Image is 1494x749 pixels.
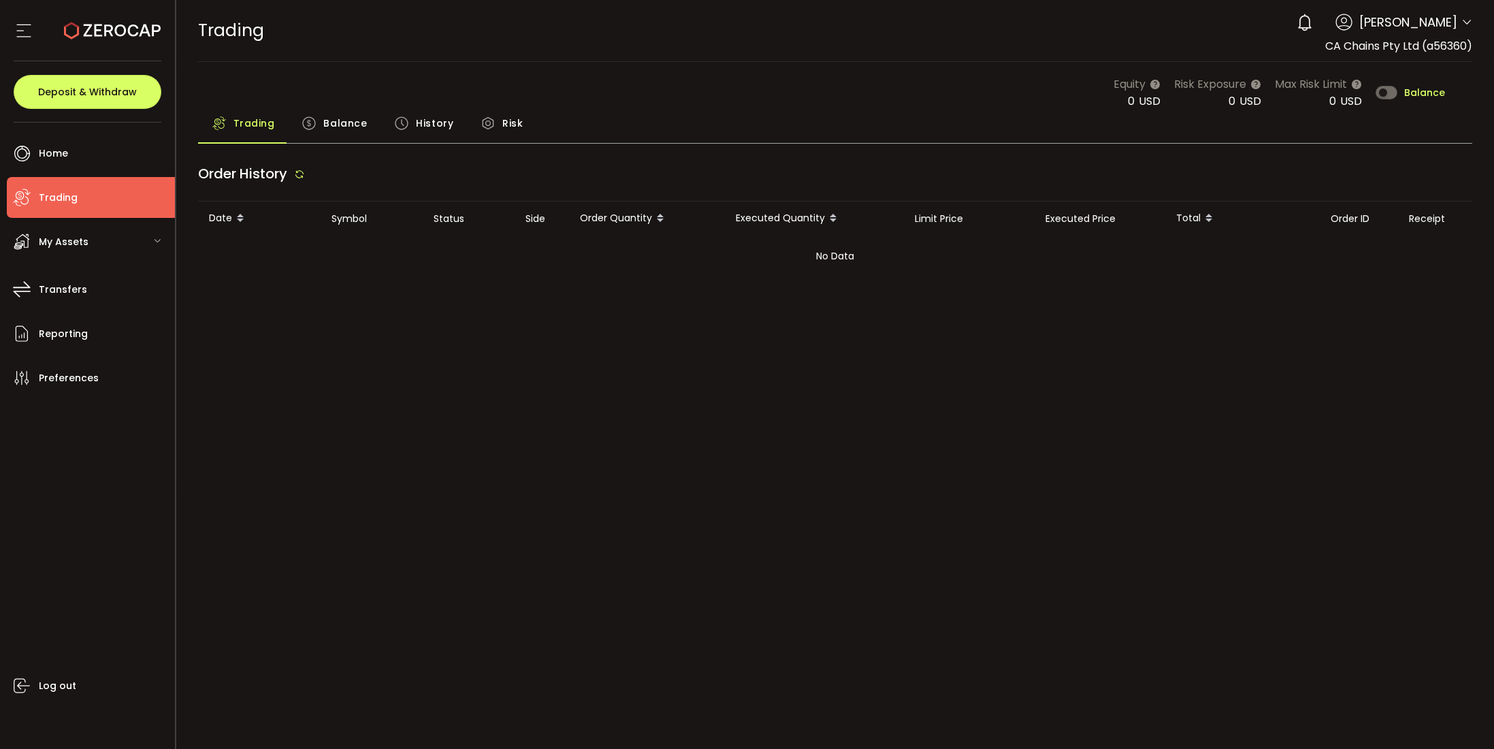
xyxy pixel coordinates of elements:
[39,324,88,344] span: Reporting
[39,368,99,388] span: Preferences
[233,110,275,137] span: Trading
[1239,93,1261,109] span: USD
[1404,88,1445,97] span: Balance
[423,211,515,227] div: Status
[904,211,1035,227] div: Limit Price
[1174,76,1246,93] span: Risk Exposure
[198,164,287,183] span: Order History
[39,232,88,252] span: My Assets
[323,110,367,137] span: Balance
[1359,13,1457,31] span: [PERSON_NAME]
[198,236,1473,276] div: No Data
[416,110,453,137] span: History
[39,188,78,208] span: Trading
[1035,211,1165,227] div: Executed Price
[1139,93,1160,109] span: USD
[1229,93,1235,109] span: 0
[1275,76,1347,93] span: Max Risk Limit
[1329,93,1336,109] span: 0
[39,676,76,696] span: Log out
[39,144,68,163] span: Home
[1114,76,1146,93] span: Equity
[502,110,523,137] span: Risk
[39,280,87,300] span: Transfers
[725,207,904,230] div: Executed Quantity
[321,211,423,227] div: Symbol
[515,211,569,227] div: Side
[1128,93,1135,109] span: 0
[1165,207,1320,230] div: Total
[1340,93,1362,109] span: USD
[1398,211,1473,227] div: Receipt
[198,207,321,230] div: Date
[198,18,264,42] span: Trading
[569,207,725,230] div: Order Quantity
[14,75,161,109] button: Deposit & Withdraw
[1320,211,1398,227] div: Order ID
[1325,38,1472,54] span: CA Chains Pty Ltd (a56360)
[38,87,137,97] span: Deposit & Withdraw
